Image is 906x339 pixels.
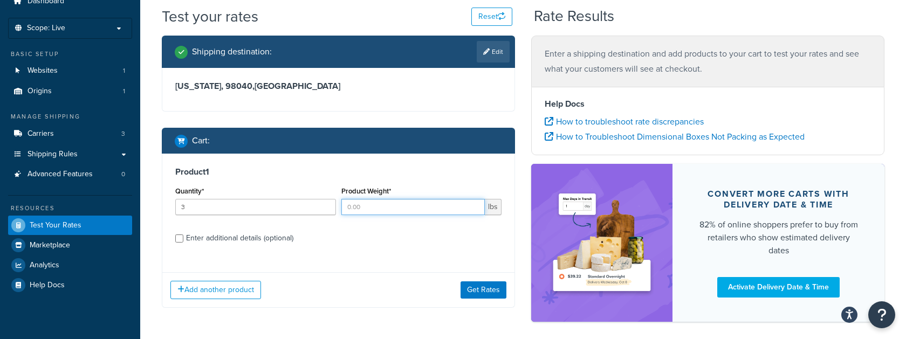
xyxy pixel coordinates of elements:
[123,87,125,96] span: 1
[8,164,132,184] a: Advanced Features0
[186,231,293,246] div: Enter additional details (optional)
[121,170,125,179] span: 0
[8,61,132,81] a: Websites1
[170,281,261,299] button: Add another product
[175,234,183,243] input: Enter additional details (optional)
[8,275,132,295] a: Help Docs
[8,255,132,275] a: Analytics
[545,98,871,110] h4: Help Docs
[30,261,59,270] span: Analytics
[28,150,78,159] span: Shipping Rules
[192,47,272,57] h2: Shipping destination :
[27,24,65,33] span: Scope: Live
[8,236,132,255] a: Marketplace
[545,130,805,143] a: How to Troubleshoot Dimensional Boxes Not Packing as Expected
[485,199,502,215] span: lbs
[28,170,93,179] span: Advanced Features
[8,124,132,144] a: Carriers3
[30,241,70,250] span: Marketplace
[8,216,132,235] a: Test Your Rates
[28,66,58,75] span: Websites
[8,144,132,164] a: Shipping Rules
[8,164,132,184] li: Advanced Features
[717,277,840,298] a: Activate Delivery Date & Time
[534,8,614,25] h2: Rate Results
[8,124,132,144] li: Carriers
[341,199,485,215] input: 0.00
[545,46,871,77] p: Enter a shipping destination and add products to your cart to test your rates and see what your c...
[8,204,132,213] div: Resources
[341,187,391,195] label: Product Weight*
[8,112,132,121] div: Manage Shipping
[175,167,502,177] h3: Product 1
[698,189,859,210] div: Convert more carts with delivery date & time
[461,281,506,299] button: Get Rates
[30,221,81,230] span: Test Your Rates
[28,87,52,96] span: Origins
[547,180,656,306] img: feature-image-ddt-36eae7f7280da8017bfb280eaccd9c446f90b1fe08728e4019434db127062ab4.png
[8,50,132,59] div: Basic Setup
[175,187,204,195] label: Quantity*
[162,6,258,27] h1: Test your rates
[175,81,502,92] h3: [US_STATE], 98040 , [GEOGRAPHIC_DATA]
[8,81,132,101] a: Origins1
[477,41,510,63] a: Edit
[175,199,336,215] input: 0.0
[868,301,895,328] button: Open Resource Center
[8,81,132,101] li: Origins
[28,129,54,139] span: Carriers
[8,61,132,81] li: Websites
[30,281,65,290] span: Help Docs
[698,218,859,257] div: 82% of online shoppers prefer to buy from retailers who show estimated delivery dates
[123,66,125,75] span: 1
[545,115,704,128] a: How to troubleshoot rate discrepancies
[192,136,210,146] h2: Cart :
[471,8,512,26] button: Reset
[121,129,125,139] span: 3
